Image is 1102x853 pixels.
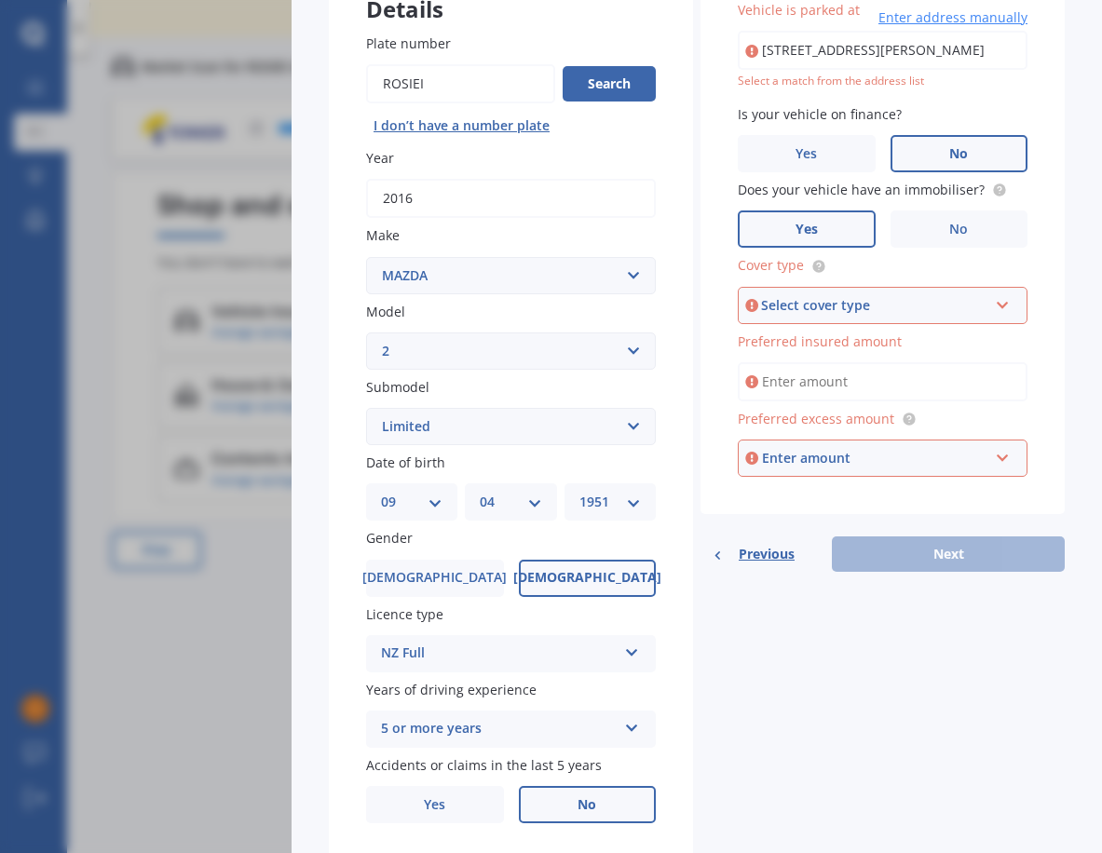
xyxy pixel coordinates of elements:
[762,448,988,468] div: Enter amount
[366,227,400,245] span: Make
[738,257,804,275] span: Cover type
[761,295,987,316] div: Select cover type
[366,605,443,623] span: Licence type
[796,146,817,162] span: Yes
[738,31,1027,70] input: Enter address
[949,222,968,237] span: No
[738,362,1027,401] input: Enter amount
[366,454,445,471] span: Date of birth
[563,66,656,102] button: Search
[796,222,818,237] span: Yes
[366,111,557,141] button: I don’t have a number plate
[362,570,507,586] span: [DEMOGRAPHIC_DATA]
[366,530,413,548] span: Gender
[738,1,860,19] span: Vehicle is parked at
[366,149,394,167] span: Year
[738,74,1027,89] div: Select a match from the address list
[366,34,451,52] span: Plate number
[738,181,985,198] span: Does your vehicle have an immobiliser?
[738,332,902,350] span: Preferred insured amount
[366,64,555,103] input: Enter plate number
[739,540,795,568] span: Previous
[381,643,617,665] div: NZ Full
[578,797,596,813] span: No
[738,105,902,123] span: Is your vehicle on finance?
[366,303,405,320] span: Model
[513,570,661,586] span: [DEMOGRAPHIC_DATA]
[366,756,602,774] span: Accidents or claims in the last 5 years
[366,179,656,218] input: YYYY
[878,8,1027,27] span: Enter address manually
[381,718,617,740] div: 5 or more years
[738,410,894,427] span: Preferred excess amount
[366,681,537,698] span: Years of driving experience
[366,378,429,396] span: Submodel
[949,146,968,162] span: No
[424,797,445,813] span: Yes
